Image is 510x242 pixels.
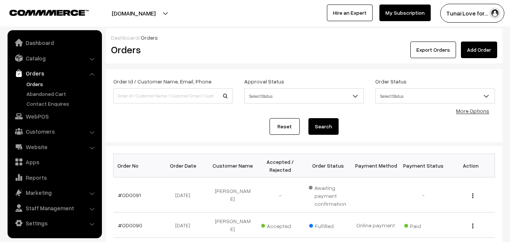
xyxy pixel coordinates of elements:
button: Tunai Love for… [440,4,504,23]
a: Staff Management [9,201,99,215]
a: Dashboard [9,36,99,49]
label: Approval Status [244,77,284,85]
button: Export Orders [410,42,456,58]
td: [PERSON_NAME] [209,213,256,238]
img: COMMMERCE [9,10,89,15]
a: Orders [9,66,99,80]
a: Orders [25,80,99,88]
img: Menu [472,193,473,198]
th: Payment Status [399,154,447,177]
label: Order Id / Customer Name, Email, Phone [113,77,211,85]
span: Select Status [376,89,495,103]
div: / [111,34,497,42]
a: Dashboard [111,34,139,41]
label: Order Status [375,77,407,85]
a: Catalog [9,51,99,65]
button: [DOMAIN_NAME] [85,4,182,23]
img: user [489,8,501,19]
a: Customers [9,125,99,138]
a: My Subscription [379,5,431,21]
a: Marketing [9,186,99,199]
a: Contact Enquires [25,100,99,108]
a: #OD0091 [118,192,141,198]
span: Paid [404,220,442,230]
a: COMMMERCE [9,8,75,17]
a: Abandoned Cart [25,90,99,98]
a: WebPOS [9,109,99,123]
h2: Orders [111,44,232,55]
td: [PERSON_NAME] [209,177,256,213]
a: More Options [456,108,489,114]
a: Reports [9,171,99,184]
img: Menu [472,224,473,228]
span: Awaiting payment confirmation [309,182,347,208]
a: Add Order [461,42,497,58]
span: Orders [141,34,158,41]
span: Select Status [244,88,364,103]
th: Accepted / Rejected [256,154,304,177]
button: Search [308,118,339,135]
a: Website [9,140,99,154]
a: Hire an Expert [327,5,373,21]
a: Reset [270,118,300,135]
th: Customer Name [209,154,256,177]
td: [DATE] [161,177,209,213]
span: Select Status [375,88,495,103]
td: [DATE] [161,213,209,238]
td: - [399,177,447,213]
span: Fulfilled [309,220,347,230]
th: Order No [114,154,161,177]
td: - [256,177,304,213]
th: Action [447,154,495,177]
th: Payment Method [352,154,399,177]
th: Order Date [161,154,209,177]
a: Settings [9,216,99,230]
td: Online payment [352,213,399,238]
span: Select Status [245,89,364,103]
th: Order Status [304,154,352,177]
input: Order Id / Customer Name / Customer Email / Customer Phone [113,88,233,103]
a: #OD0090 [118,222,142,228]
span: Accepted [261,220,299,230]
a: Apps [9,155,99,169]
